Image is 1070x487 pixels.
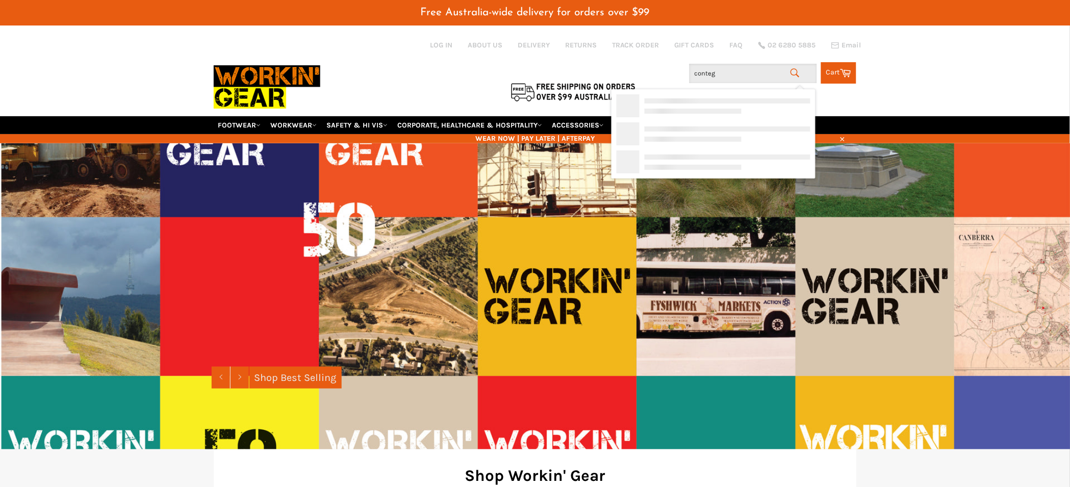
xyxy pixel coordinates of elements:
[266,116,321,134] a: WORKWEAR
[214,58,320,116] img: Workin Gear leaders in Workwear, Safety Boots, PPE, Uniforms. Australia's No.1 in Workwear
[842,42,861,49] span: Email
[690,64,817,83] input: Search
[758,42,816,49] a: 02 6280 5885
[509,81,637,102] img: Flat $9.95 shipping Australia wide
[548,116,608,134] a: ACCESSORIES
[730,40,743,50] a: FAQ
[229,465,841,486] h2: Shop Workin' Gear
[214,134,856,143] span: WEAR NOW | PAY LATER | AFTERPAY
[249,367,342,389] a: Shop Best Selling
[821,62,856,84] a: Cart
[831,41,861,49] a: Email
[675,40,715,50] a: GIFT CARDS
[565,40,597,50] a: RETURNS
[609,116,679,134] a: RE-WORKIN' GEAR
[322,116,392,134] a: SAFETY & HI VIS
[421,7,650,18] span: Free Australia-wide delivery for orders over $99
[214,116,265,134] a: FOOTWEAR
[468,40,502,50] a: ABOUT US
[612,40,659,50] a: TRACK ORDER
[518,40,550,50] a: DELIVERY
[393,116,546,134] a: CORPORATE, HEALTHCARE & HOSPITALITY
[768,42,816,49] span: 02 6280 5885
[430,41,452,49] a: Log in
